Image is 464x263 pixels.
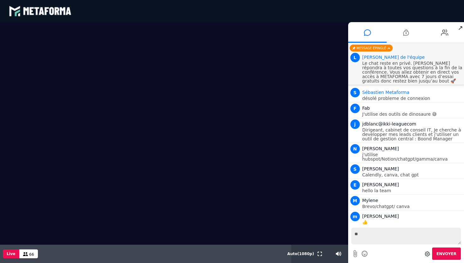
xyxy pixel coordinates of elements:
[350,180,360,190] span: E
[362,188,463,193] p: hello la team
[362,55,425,60] span: Animateur
[29,252,34,257] span: 66
[457,22,464,34] span: ↗
[287,252,314,256] span: Auto ( 1080 p)
[350,144,360,154] span: N
[362,96,463,101] p: désolé probleme de connexion
[362,166,399,171] span: [PERSON_NAME]
[362,182,399,187] span: [PERSON_NAME]
[350,212,360,221] span: m
[437,252,456,256] span: Envoyer
[3,249,19,258] button: Live
[350,164,360,174] span: S
[362,220,463,224] p: 👍
[286,245,315,263] button: Auto(1080p)
[362,61,463,83] p: Le chat reste en privé. [PERSON_NAME] répondra à toutes vos questions à la fin de la conférence. ...
[350,119,360,129] span: j
[350,88,360,97] span: S
[362,112,463,116] p: J'utilise des outils de dinosaure 😅
[362,204,463,209] p: Brevo/chatgpt/ canva
[350,196,360,205] span: M
[362,121,416,126] span: jdblanc@ikki-leaguecom
[432,248,461,260] button: Envoyer
[362,90,410,95] span: Animateur
[362,146,399,151] span: [PERSON_NAME]
[350,53,360,62] span: L
[362,128,463,141] p: Dirigeant, cabinet de conseil IT, Je cherche à developper mes leads clients et j'utiliser un outi...
[362,173,463,177] p: Calendly, canva, chat gpt
[362,106,370,111] span: Fab
[362,152,463,161] p: j'utilise hubspot/Notion/chatgpt/gamma/canva
[350,45,393,52] div: Message épinglé
[362,214,399,219] span: [PERSON_NAME]
[350,104,360,113] span: F
[362,198,378,203] span: Mylene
